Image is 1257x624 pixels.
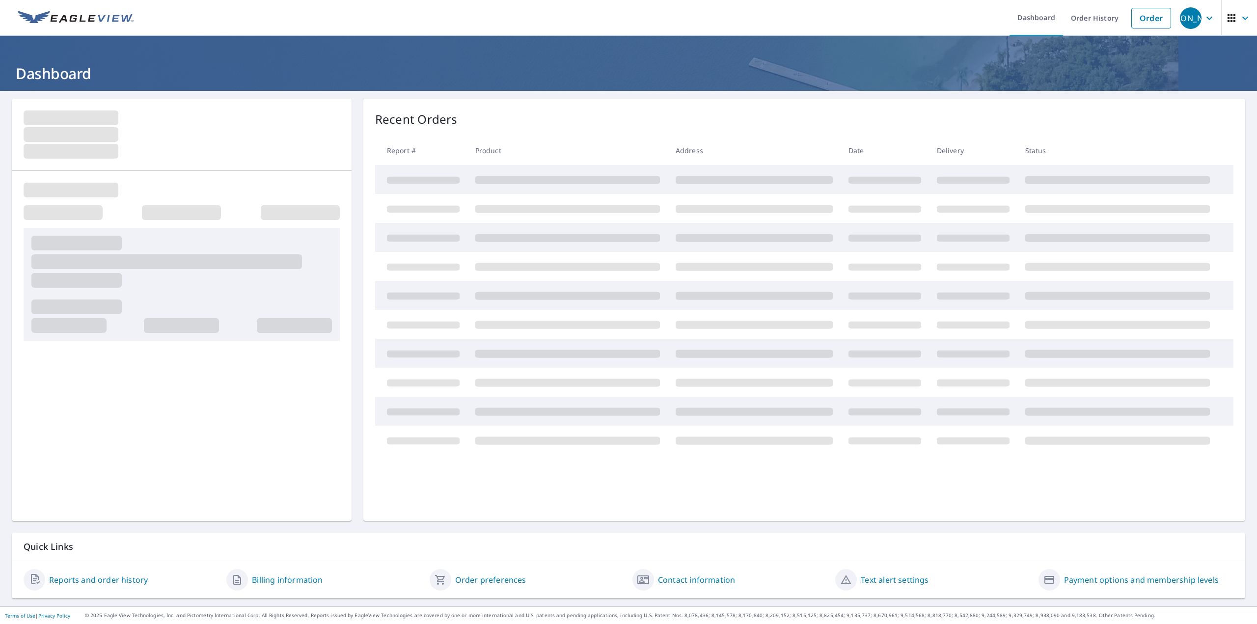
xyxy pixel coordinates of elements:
[5,612,35,619] a: Terms of Use
[252,574,323,586] a: Billing information
[49,574,148,586] a: Reports and order history
[375,110,458,128] p: Recent Orders
[861,574,929,586] a: Text alert settings
[375,136,467,165] th: Report #
[1180,7,1202,29] div: [PERSON_NAME]
[12,63,1245,83] h1: Dashboard
[38,612,70,619] a: Privacy Policy
[929,136,1017,165] th: Delivery
[85,612,1252,619] p: © 2025 Eagle View Technologies, Inc. and Pictometry International Corp. All Rights Reserved. Repo...
[24,541,1233,553] p: Quick Links
[668,136,841,165] th: Address
[467,136,668,165] th: Product
[455,574,526,586] a: Order preferences
[1017,136,1218,165] th: Status
[658,574,735,586] a: Contact information
[1131,8,1171,28] a: Order
[841,136,929,165] th: Date
[1064,574,1219,586] a: Payment options and membership levels
[18,11,134,26] img: EV Logo
[5,613,70,619] p: |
